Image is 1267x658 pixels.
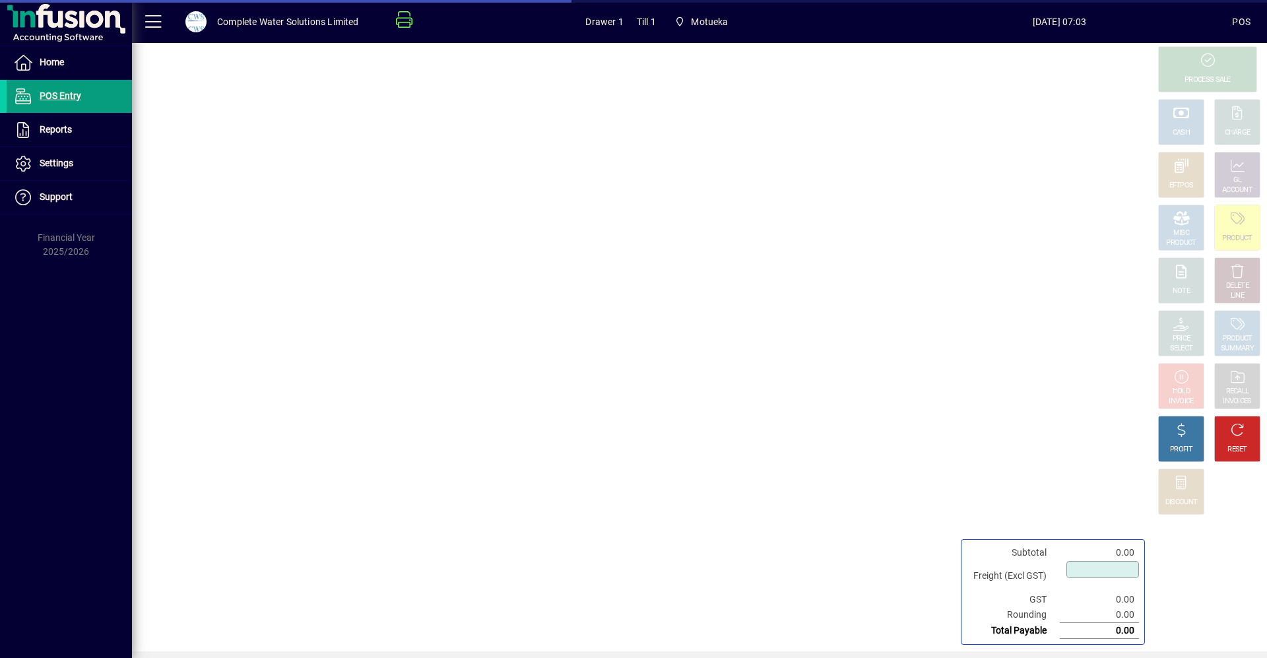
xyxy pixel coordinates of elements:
[1165,498,1197,508] div: DISCOUNT
[967,560,1060,592] td: Freight (Excl GST)
[1173,228,1189,238] div: MISC
[7,114,132,147] a: Reports
[1222,234,1252,244] div: PRODUCT
[1166,238,1196,248] div: PRODUCT
[585,11,623,32] span: Drawer 1
[1060,623,1139,639] td: 0.00
[691,11,728,32] span: Motueka
[1185,75,1231,85] div: PROCESS SALE
[175,10,217,34] button: Profile
[1169,397,1193,407] div: INVOICE
[1226,387,1249,397] div: RECALL
[1222,185,1252,195] div: ACCOUNT
[1060,607,1139,623] td: 0.00
[40,57,64,67] span: Home
[7,147,132,180] a: Settings
[1232,11,1251,32] div: POS
[1221,344,1254,354] div: SUMMARY
[967,623,1060,639] td: Total Payable
[1173,387,1190,397] div: HOLD
[1226,281,1249,291] div: DELETE
[669,10,734,34] span: Motueka
[967,592,1060,607] td: GST
[967,607,1060,623] td: Rounding
[637,11,656,32] span: Till 1
[7,181,132,214] a: Support
[1233,176,1242,185] div: GL
[967,545,1060,560] td: Subtotal
[217,11,359,32] div: Complete Water Solutions Limited
[1225,128,1251,138] div: CHARGE
[1222,334,1252,344] div: PRODUCT
[1060,545,1139,560] td: 0.00
[7,46,132,79] a: Home
[1231,291,1244,301] div: LINE
[886,11,1232,32] span: [DATE] 07:03
[40,158,73,168] span: Settings
[40,124,72,135] span: Reports
[40,90,81,101] span: POS Entry
[1173,286,1190,296] div: NOTE
[1173,334,1190,344] div: PRICE
[1223,397,1251,407] div: INVOICES
[1170,344,1193,354] div: SELECT
[40,191,73,202] span: Support
[1227,445,1247,455] div: RESET
[1170,445,1192,455] div: PROFIT
[1060,592,1139,607] td: 0.00
[1173,128,1190,138] div: CASH
[1169,181,1194,191] div: EFTPOS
